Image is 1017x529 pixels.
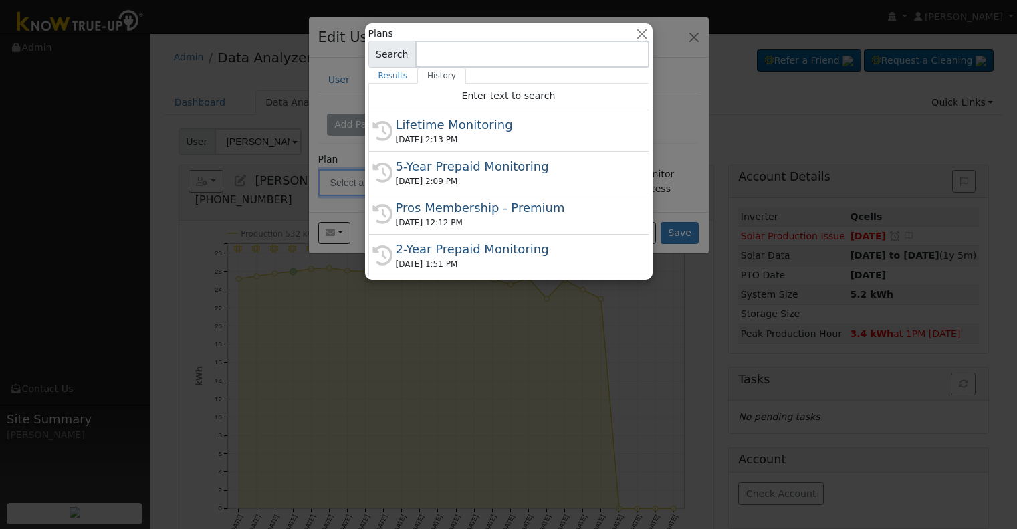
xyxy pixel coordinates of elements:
div: Pros Membership - Premium [396,199,634,217]
div: [DATE] 2:13 PM [396,134,634,146]
div: Lifetime Monitoring [396,116,634,134]
i: History [372,121,392,141]
i: History [372,163,392,183]
div: [DATE] 2:09 PM [396,175,634,187]
div: 5-Year Prepaid Monitoring [396,157,634,175]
